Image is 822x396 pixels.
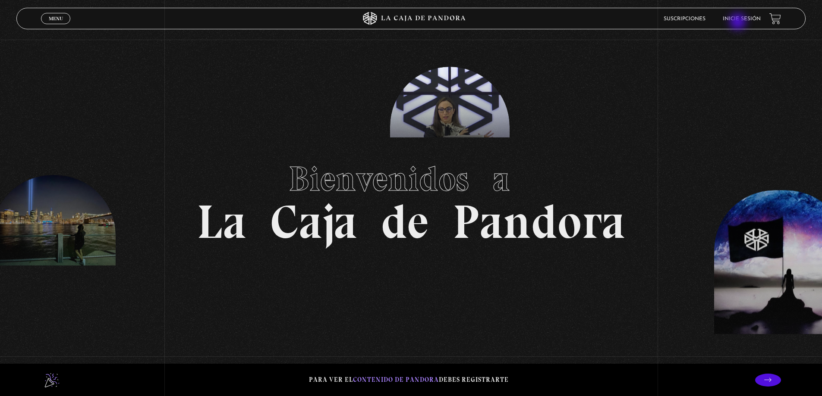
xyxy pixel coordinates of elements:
span: Cerrar [46,23,66,29]
a: View your shopping cart [769,13,781,25]
p: Para ver el debes registrarte [309,374,509,386]
span: Menu [49,16,63,21]
a: Inicie sesión [723,16,761,22]
a: Suscripciones [664,16,705,22]
span: Bienvenidos a [289,158,534,200]
span: contenido de Pandora [353,376,439,384]
h1: La Caja de Pandora [197,151,625,246]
